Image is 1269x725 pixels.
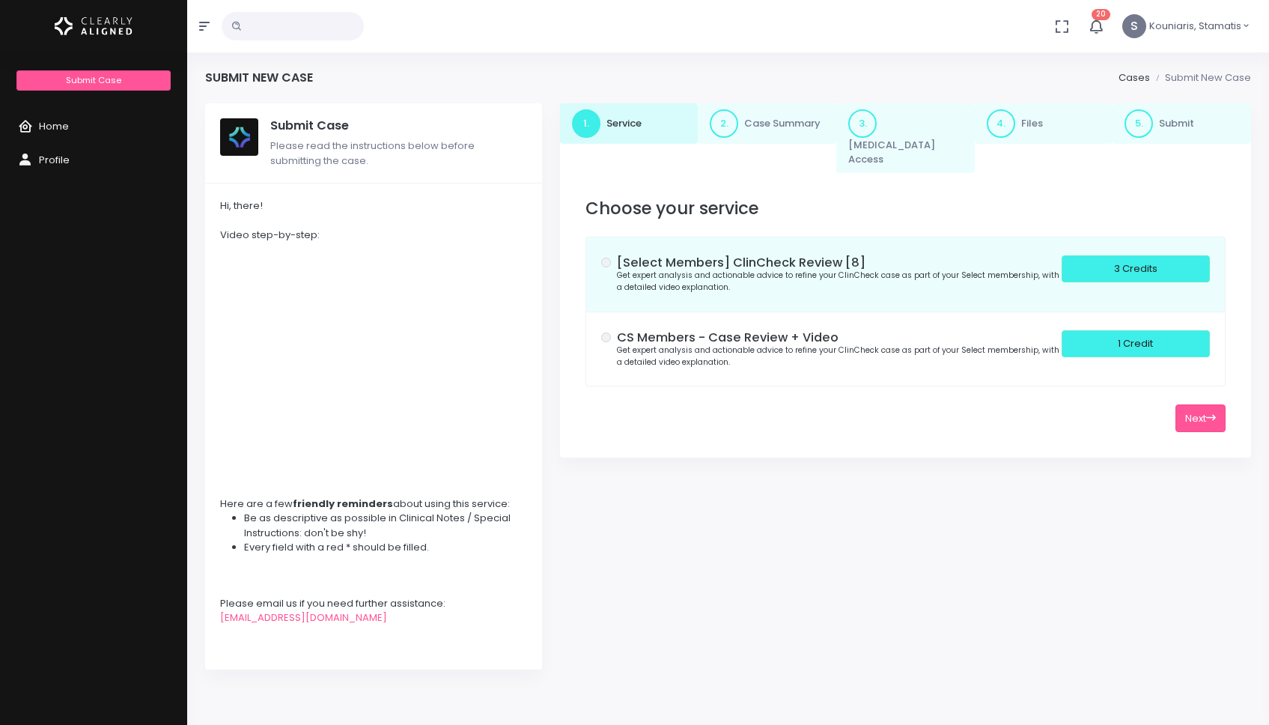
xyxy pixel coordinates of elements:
[220,497,527,512] div: Here are a few about using this service:
[1062,255,1210,283] div: 3 Credits
[39,119,69,133] span: Home
[270,139,475,168] span: Please read the instructions below before submitting the case.
[205,70,313,85] h4: Submit New Case
[710,109,738,138] span: 2.
[1119,70,1150,85] a: Cases
[572,109,600,138] span: 1.
[1175,404,1226,432] button: Next
[293,497,393,511] strong: friendly reminders
[55,10,133,42] img: Logo Horizontal
[39,153,70,167] span: Profile
[1150,70,1251,85] li: Submit New Case
[617,270,1059,293] small: Get expert analysis and actionable advice to refine your ClinCheck case as part of your Select me...
[617,255,1062,270] h5: [Select Members] ClinCheck Review [8]
[1092,9,1110,20] span: 20
[987,109,1015,138] span: 4.
[848,109,877,138] span: 3.
[1113,103,1251,144] a: 5.Submit
[1149,19,1241,34] span: Kouniaris, Stamatis
[1122,14,1146,38] span: S
[698,103,836,144] a: 2.Case Summary
[244,540,527,555] li: Every field with a red * should be filled.
[617,345,1059,368] small: Get expert analysis and actionable advice to refine your ClinCheck case as part of your Select me...
[975,103,1113,144] a: 4.Files
[220,228,527,243] div: Video step-by-step:
[617,330,1062,345] h5: CS Members - Case Review + Video
[1125,109,1153,138] span: 5.
[836,103,975,173] a: 3.[MEDICAL_DATA] Access
[220,610,387,625] a: [EMAIL_ADDRESS][DOMAIN_NAME]
[270,118,527,133] h5: Submit Case
[220,596,527,611] div: Please email us if you need further assistance:
[220,198,527,213] div: Hi, there!
[585,198,1226,219] h3: Choose your service
[66,74,121,86] span: Submit Case
[1062,330,1210,358] div: 1 Credit
[560,103,699,144] a: 1.Service
[244,511,527,540] li: Be as descriptive as possible in Clinical Notes / Special Instructions: don't be shy!
[16,70,170,91] a: Submit Case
